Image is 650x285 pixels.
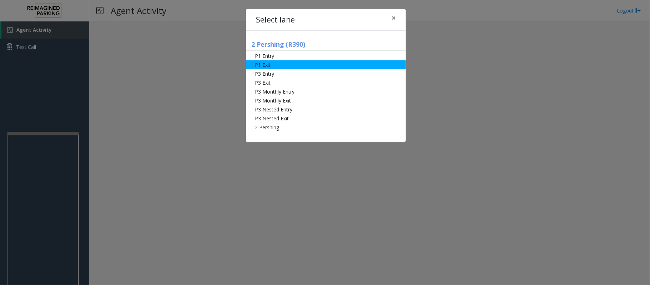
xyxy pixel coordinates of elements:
[246,87,406,96] li: P3 Monthly Entry
[246,114,406,123] li: P3 Nested Exit
[246,60,406,69] li: P1 Exit
[256,14,295,26] h4: Select lane
[246,105,406,114] li: P3 Nested Entry
[246,96,406,105] li: P3 Monthly Exit
[246,51,406,60] li: P1 Entry
[246,41,406,51] h5: 2 Pershing (R390)
[246,78,406,87] li: P3 Exit
[246,69,406,78] li: P3 Entry
[392,13,396,23] span: ×
[387,9,401,27] button: Close
[246,123,406,132] li: 2 Pershing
